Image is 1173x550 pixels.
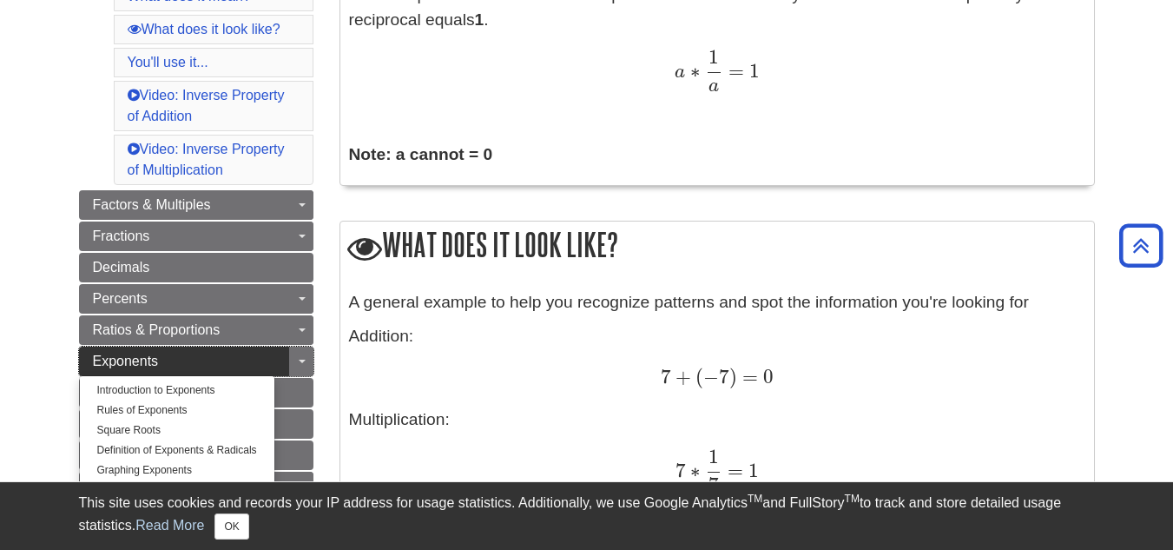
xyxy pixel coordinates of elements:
[719,365,729,388] span: 7
[703,365,719,388] span: −
[128,22,280,36] a: What does it look like?
[93,322,221,337] span: Ratios & Proportions
[80,381,274,401] a: Introduction to Exponents
[1113,234,1169,257] a: Back to Top
[675,63,685,82] span: a
[340,222,1094,271] h2: What does it look like?
[723,59,744,83] span: =
[214,514,248,540] button: Close
[475,10,484,29] strong: 1
[349,145,493,163] strong: Note: a cannot = 0
[686,459,701,482] span: ∗
[135,518,204,533] a: Read More
[80,421,274,441] a: Square Roots
[93,354,159,368] span: Exponents
[708,45,719,69] span: 1
[744,59,760,83] span: 1
[349,290,1085,508] div: Addition: Multiplication:
[743,459,759,482] span: 1
[708,76,719,96] span: a
[349,290,1085,315] p: A general example to help you recognize patterns and spot the information you're looking for
[748,493,762,505] sup: TM
[93,197,211,212] span: Factors & Multiples
[80,401,274,421] a: Rules of Exponents
[79,222,313,251] a: Fractions
[708,445,719,468] span: 1
[79,347,313,376] a: Exponents
[79,190,313,220] a: Factors & Multiples
[661,365,671,388] span: 7
[93,229,150,243] span: Fractions
[845,493,860,505] sup: TM
[93,260,150,275] span: Decimals
[79,284,313,314] a: Percents
[758,365,774,388] span: 0
[79,315,313,345] a: Ratios & Proportions
[80,441,274,461] a: Definition of Exponents & Radicals
[79,253,313,282] a: Decimals
[691,365,703,388] span: (
[722,459,743,482] span: =
[93,291,148,306] span: Percents
[737,365,758,388] span: =
[80,461,274,480] a: Graphing Exponents
[729,365,737,388] span: )
[79,493,1095,540] div: This site uses cookies and records your IP address for usage statistics. Additionally, we use Goo...
[128,55,208,70] a: You'll use it...
[128,142,285,177] a: Video: Inverse Property of Multiplication
[671,365,691,388] span: +
[128,88,285,123] a: Video: Inverse Property of Addition
[675,459,686,482] span: 7
[685,59,700,83] span: ∗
